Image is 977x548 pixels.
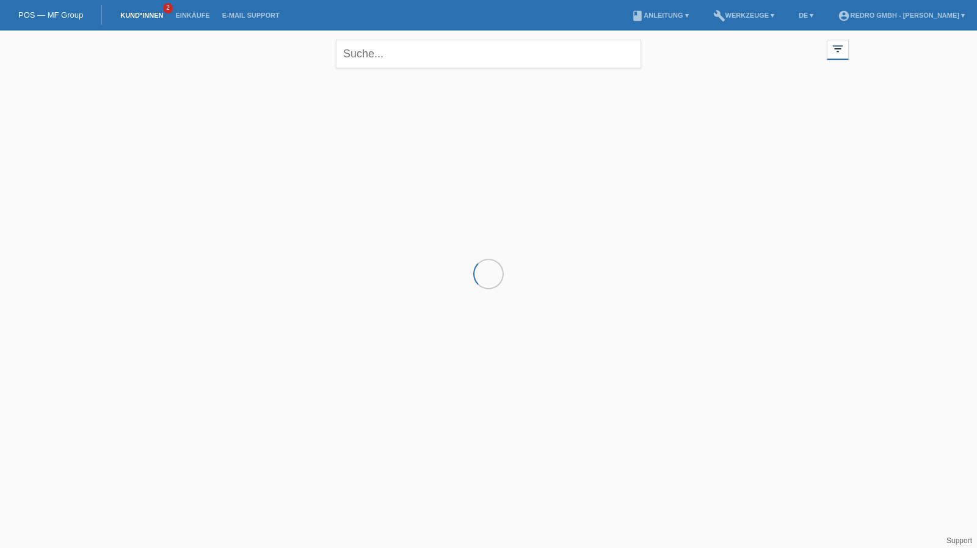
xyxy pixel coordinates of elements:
input: Suche... [336,40,641,68]
span: 2 [163,3,173,13]
a: bookAnleitung ▾ [625,12,694,19]
a: Kund*innen [114,12,169,19]
a: E-Mail Support [216,12,286,19]
i: filter_list [831,42,844,56]
i: book [631,10,644,22]
a: account_circleRedro GmbH - [PERSON_NAME] ▾ [832,12,971,19]
a: Support [946,536,972,545]
a: Einkäufe [169,12,216,19]
a: POS — MF Group [18,10,83,20]
i: build [713,10,725,22]
a: DE ▾ [793,12,819,19]
a: buildWerkzeuge ▾ [707,12,781,19]
i: account_circle [838,10,850,22]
